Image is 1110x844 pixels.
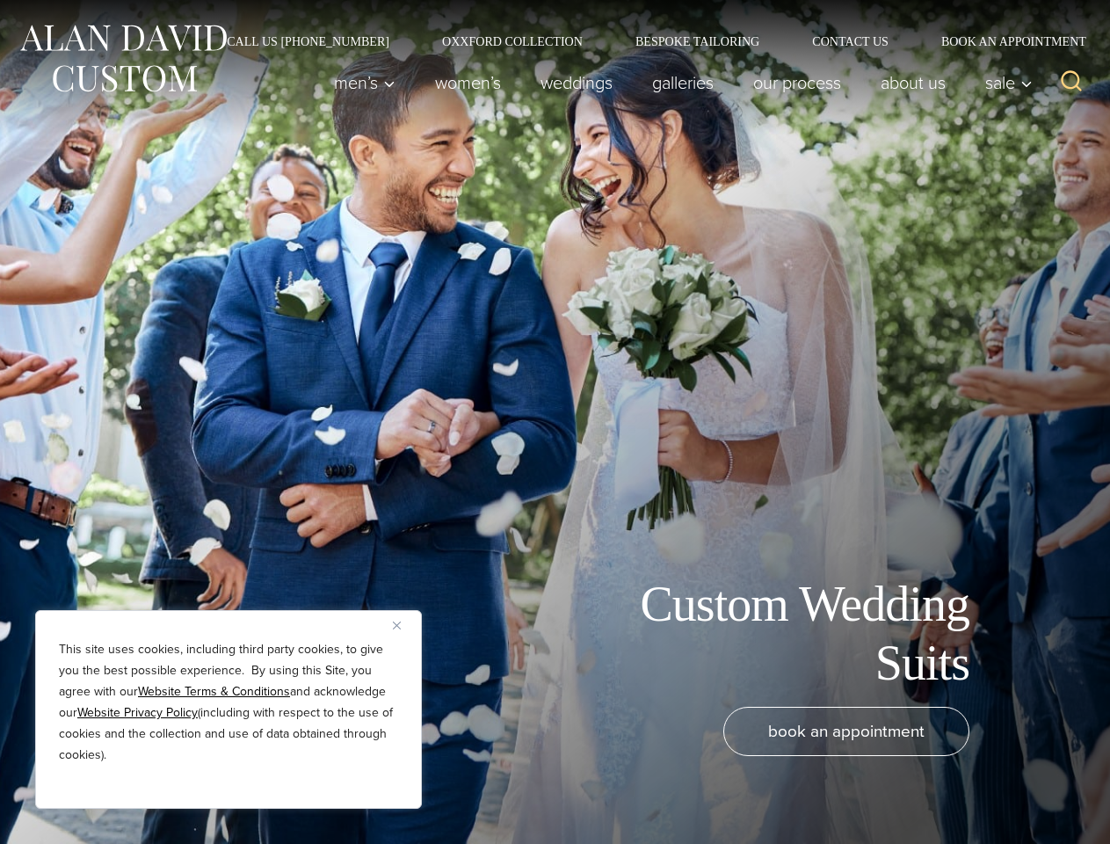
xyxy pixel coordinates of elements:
[334,74,395,91] span: Men’s
[786,35,915,47] a: Contact Us
[59,639,398,766] p: This site uses cookies, including third party cookies, to give you the best possible experience. ...
[416,35,609,47] a: Oxxford Collection
[915,35,1092,47] a: Book an Appointment
[734,65,861,100] a: Our Process
[138,682,290,701] a: Website Terms & Conditions
[315,65,1042,100] nav: Primary Navigation
[200,35,1092,47] nav: Secondary Navigation
[985,74,1033,91] span: Sale
[18,19,229,98] img: Alan David Custom
[200,35,416,47] a: Call Us [PHONE_NUMBER]
[768,718,925,744] span: book an appointment
[633,65,734,100] a: Galleries
[609,35,786,47] a: Bespoke Tailoring
[574,575,969,693] h1: Custom Wedding Suits
[393,615,414,636] button: Close
[861,65,966,100] a: About Us
[77,703,198,722] a: Website Privacy Policy
[393,622,401,629] img: Close
[723,707,969,756] a: book an appointment
[521,65,633,100] a: weddings
[416,65,521,100] a: Women’s
[1050,62,1092,104] button: View Search Form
